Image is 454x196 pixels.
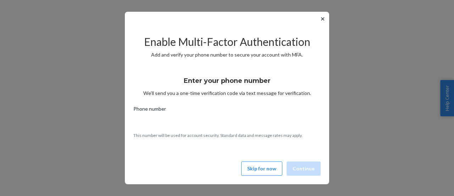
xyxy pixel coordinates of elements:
h3: Enter your phone number [184,76,271,85]
p: Add and verify your phone number to secure your account with MFA. [133,51,321,58]
button: ✕ [319,15,326,23]
button: Skip for now [241,161,282,176]
div: We’ll send you a one-time verification code via text message for verification. [133,70,321,97]
h2: Enable Multi-Factor Authentication [133,36,321,48]
button: Continue [287,161,321,176]
p: This number will be used for account security. Standard data and message rates may apply. [133,132,321,138]
span: Phone number [133,105,166,115]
